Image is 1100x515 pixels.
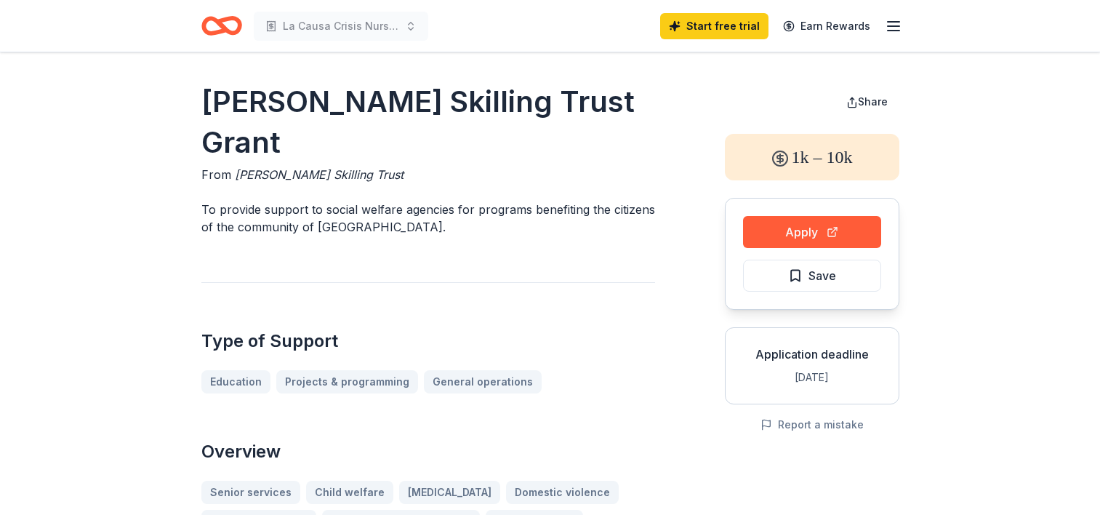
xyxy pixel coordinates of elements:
a: General operations [424,370,542,394]
a: Home [201,9,242,43]
h1: [PERSON_NAME] Skilling Trust Grant [201,81,655,163]
div: From [201,166,655,183]
h2: Type of Support [201,330,655,353]
div: 1k – 10k [725,134,899,180]
h2: Overview [201,440,655,463]
button: Report a mistake [760,416,864,434]
button: Share [835,87,899,116]
a: Projects & programming [276,370,418,394]
button: La Causa Crisis Nursery [254,12,428,41]
div: [DATE] [737,369,887,386]
span: Share [858,95,888,108]
a: Education [201,370,270,394]
span: [PERSON_NAME] Skilling Trust [235,167,404,182]
div: Application deadline [737,346,887,363]
button: Save [743,260,881,292]
span: La Causa Crisis Nursery [283,17,399,35]
button: Apply [743,216,881,248]
p: To provide support to social welfare agencies for programs benefiting the citizens of the communi... [201,201,655,236]
a: Earn Rewards [774,13,879,39]
span: Save [808,266,836,285]
a: Start free trial [660,13,768,39]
